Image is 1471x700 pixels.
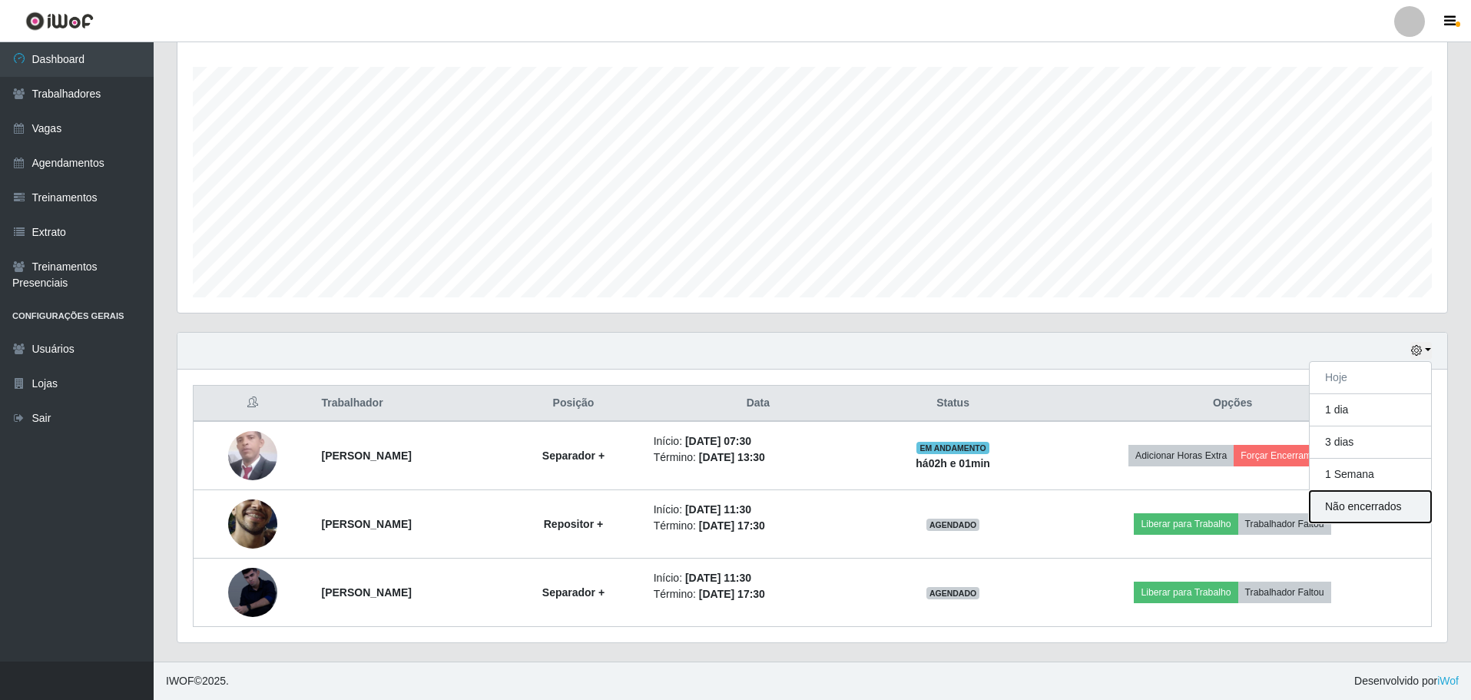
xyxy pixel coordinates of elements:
time: [DATE] 13:30 [699,451,765,463]
strong: Separador + [542,586,605,599]
img: 1755034904390.jpeg [228,469,277,579]
span: AGENDADO [926,519,980,531]
button: Hoje [1310,362,1431,394]
th: Opções [1034,386,1431,422]
strong: Separador + [542,450,605,462]
li: Término: [654,518,863,534]
li: Início: [654,502,863,518]
th: Data [644,386,872,422]
button: 3 dias [1310,426,1431,459]
a: iWof [1437,675,1459,687]
span: IWOF [166,675,194,687]
time: [DATE] 17:30 [699,588,765,600]
span: AGENDADO [926,587,980,599]
button: Trabalhador Faltou [1238,513,1331,535]
span: © 2025 . [166,673,229,689]
li: Início: [654,570,863,586]
strong: [PERSON_NAME] [321,518,411,530]
time: [DATE] 07:30 [685,435,751,447]
strong: [PERSON_NAME] [321,450,411,462]
img: CoreUI Logo [25,12,94,31]
img: 1740078176473.jpeg [228,428,277,483]
button: 1 Semana [1310,459,1431,491]
strong: há 02 h e 01 min [916,457,990,469]
li: Término: [654,450,863,466]
strong: [PERSON_NAME] [321,586,411,599]
button: Trabalhador Faltou [1238,582,1331,603]
th: Posição [502,386,644,422]
time: [DATE] 11:30 [685,503,751,516]
button: Não encerrados [1310,491,1431,523]
li: Término: [654,586,863,602]
button: Forçar Encerramento [1234,445,1337,466]
th: Status [872,386,1034,422]
strong: Repositor + [544,518,603,530]
li: Início: [654,433,863,450]
button: Adicionar Horas Extra [1128,445,1234,466]
time: [DATE] 17:30 [699,519,765,532]
span: EM ANDAMENTO [916,442,989,454]
time: [DATE] 11:30 [685,572,751,584]
th: Trabalhador [312,386,502,422]
img: 1754448794930.jpeg [228,562,277,624]
button: 1 dia [1310,394,1431,426]
span: Desenvolvido por [1354,673,1459,689]
button: Liberar para Trabalho [1134,582,1237,603]
button: Liberar para Trabalho [1134,513,1237,535]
